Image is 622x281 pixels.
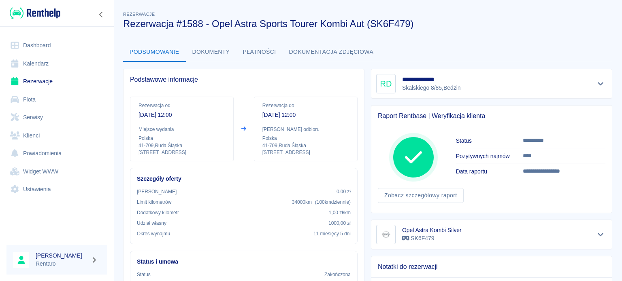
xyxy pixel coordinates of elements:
div: RD [376,74,396,93]
a: Flota [6,91,107,109]
p: Limit kilometrów [137,199,171,206]
p: 0,00 zł [337,188,351,195]
h6: Szczegóły oferty [137,175,351,183]
button: Pokaż szczegóły [594,78,607,89]
img: Renthelp logo [10,6,60,20]
h6: [PERSON_NAME] [36,251,87,260]
span: Notatki do rezerwacji [378,263,605,271]
p: Miejsce wydania [138,126,225,133]
p: Zakończona [299,271,351,278]
span: Raport Rentbase | Weryfikacja klienta [378,112,605,120]
p: 41-709 , Ruda Śląska [262,142,349,149]
button: Dokumentacja zdjęciowa [283,42,380,62]
a: Serwisy [6,108,107,127]
p: Rezerwacja do [262,102,349,109]
a: Rezerwacje [6,72,107,91]
p: Polska [262,135,349,142]
a: Dashboard [6,36,107,55]
a: Powiadomienia [6,144,107,163]
span: Rezerwacje [123,12,155,17]
p: [STREET_ADDRESS] [262,149,349,156]
h6: Data raportu [456,167,523,175]
h6: Pozytywnych najmów [456,152,523,160]
p: Dodatkowy kilometr [137,209,179,216]
button: Płatności [236,42,283,62]
p: Polska [138,135,225,142]
button: Dokumenty [186,42,236,62]
p: Rentaro [36,260,87,268]
p: 1,00 zł /km [329,209,351,216]
p: [STREET_ADDRESS] [138,149,225,156]
h3: Rezerwacja #1588 - Opel Astra Sports Tourer Kombi Aut (SK6F479) [123,18,606,30]
p: SK6F479 [402,234,462,243]
button: Pokaż szczegóły [594,229,607,240]
a: Klienci [6,127,107,145]
p: [PERSON_NAME] [137,188,177,195]
p: Udział własny [137,220,166,227]
a: Widget WWW [6,163,107,181]
button: Podsumowanie [123,42,186,62]
a: Ustawienia [6,180,107,199]
p: Rezerwacja od [138,102,225,109]
img: Image [378,226,394,243]
p: [DATE] 12:00 [262,111,349,119]
p: [PERSON_NAME] odbioru [262,126,349,133]
p: 34000 km [292,199,351,206]
a: Kalendarz [6,55,107,73]
p: 41-709 , Ruda Śląska [138,142,225,149]
a: Renthelp logo [6,6,60,20]
p: Skalskiego 8/85 , Bedzin [402,84,462,92]
button: Zwiń nawigację [95,9,107,20]
a: Zobacz szczegółowy raport [378,188,464,203]
h6: Status [456,137,523,145]
h6: Opel Astra Kombi Silver [402,226,462,234]
p: 1000,00 zł [328,220,351,227]
p: [DATE] 12:00 [138,111,225,119]
span: ( 100 km dziennie ) [315,199,351,205]
h6: Status i umowa [137,258,351,266]
p: 11 miesięcy 5 dni [313,230,351,237]
span: Podstawowe informacje [130,76,358,84]
p: Status [137,271,151,278]
p: Okres wynajmu [137,230,170,237]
